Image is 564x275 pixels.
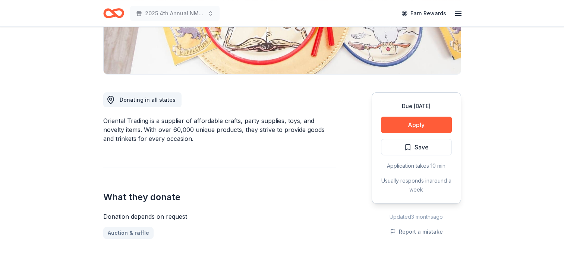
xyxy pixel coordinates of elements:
div: Updated 3 months ago [372,212,461,221]
span: Save [415,142,429,152]
button: Report a mistake [390,227,443,236]
div: Donation depends on request [103,212,336,221]
a: Home [103,4,124,22]
button: Save [381,139,452,155]
div: Usually responds in around a week [381,176,452,194]
span: Donating in all states [120,97,176,103]
a: Auction & raffle [103,227,154,239]
h2: What they donate [103,191,336,203]
div: Application takes 10 min [381,161,452,170]
div: Oriental Trading is a supplier of affordable crafts, party supplies, toys, and novelty items. Wit... [103,116,336,143]
button: 2025 4th Annual NMAEYC Snowball Gala [130,6,220,21]
div: Due [DATE] [381,102,452,111]
a: Earn Rewards [397,7,451,20]
span: 2025 4th Annual NMAEYC Snowball Gala [145,9,205,18]
button: Apply [381,117,452,133]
